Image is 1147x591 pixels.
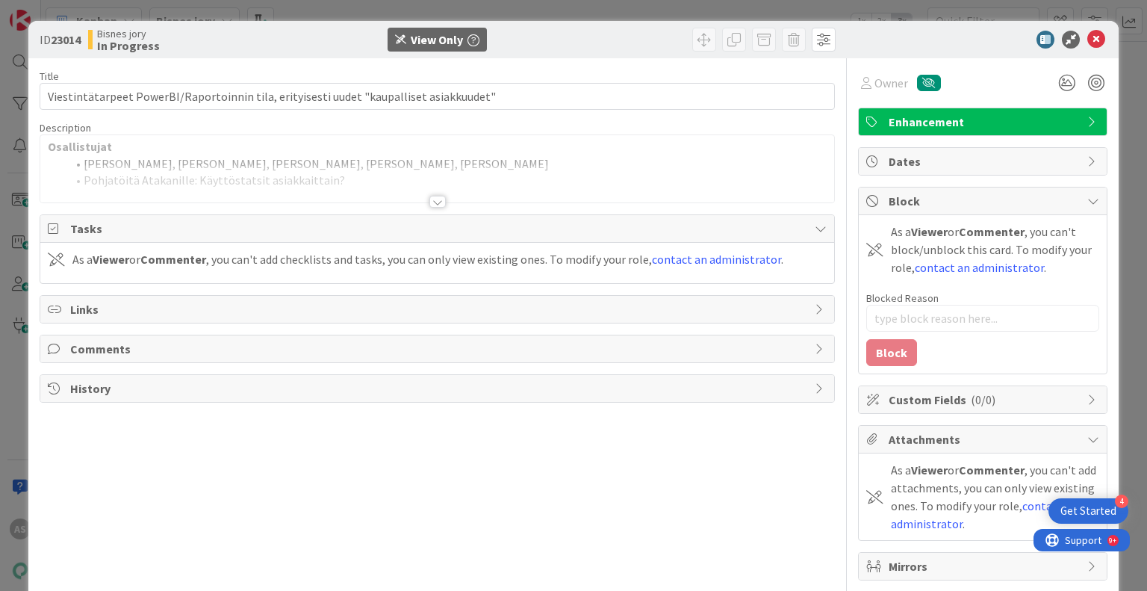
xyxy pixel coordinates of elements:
[959,462,1025,477] b: Commenter
[31,2,68,20] span: Support
[72,250,783,268] div: As a or , you can't add checklists and tasks, you can only view existing ones. To modify your rol...
[93,252,129,267] b: Viewer
[40,69,59,83] label: Title
[911,462,948,477] b: Viewer
[1060,504,1116,519] div: Get Started
[51,32,81,47] b: 23014
[1115,495,1128,508] div: 4
[70,340,806,358] span: Comments
[874,74,908,92] span: Owner
[97,28,160,40] span: Bisnes jory
[866,339,917,366] button: Block
[889,391,1080,409] span: Custom Fields
[889,557,1080,575] span: Mirrors
[66,155,826,173] li: [PERSON_NAME], [PERSON_NAME], [PERSON_NAME], [PERSON_NAME], [PERSON_NAME]
[959,224,1025,239] b: Commenter
[48,139,112,154] strong: Osallistujat
[911,224,948,239] b: Viewer
[652,252,781,267] a: contact an administrator
[140,252,206,267] b: Commenter
[889,192,1080,210] span: Block
[891,461,1099,533] div: As a or , you can't add attachments, you can only view existing ones. To modify your role, .
[40,83,834,110] input: type card name here...
[889,152,1080,170] span: Dates
[97,40,160,52] b: In Progress
[915,260,1044,275] a: contact an administrator
[889,113,1080,131] span: Enhancement
[866,291,939,305] label: Blocked Reason
[70,380,806,397] span: History
[40,121,91,134] span: Description
[70,220,806,238] span: Tasks
[411,31,463,49] div: View Only
[891,223,1099,276] div: As a or , you can't block/unblock this card. To modify your role, .
[1048,498,1128,524] div: Open Get Started checklist, remaining modules: 4
[889,430,1080,448] span: Attachments
[40,31,81,49] span: ID
[75,6,83,18] div: 9+
[70,300,806,318] span: Links
[971,392,995,407] span: ( 0/0 )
